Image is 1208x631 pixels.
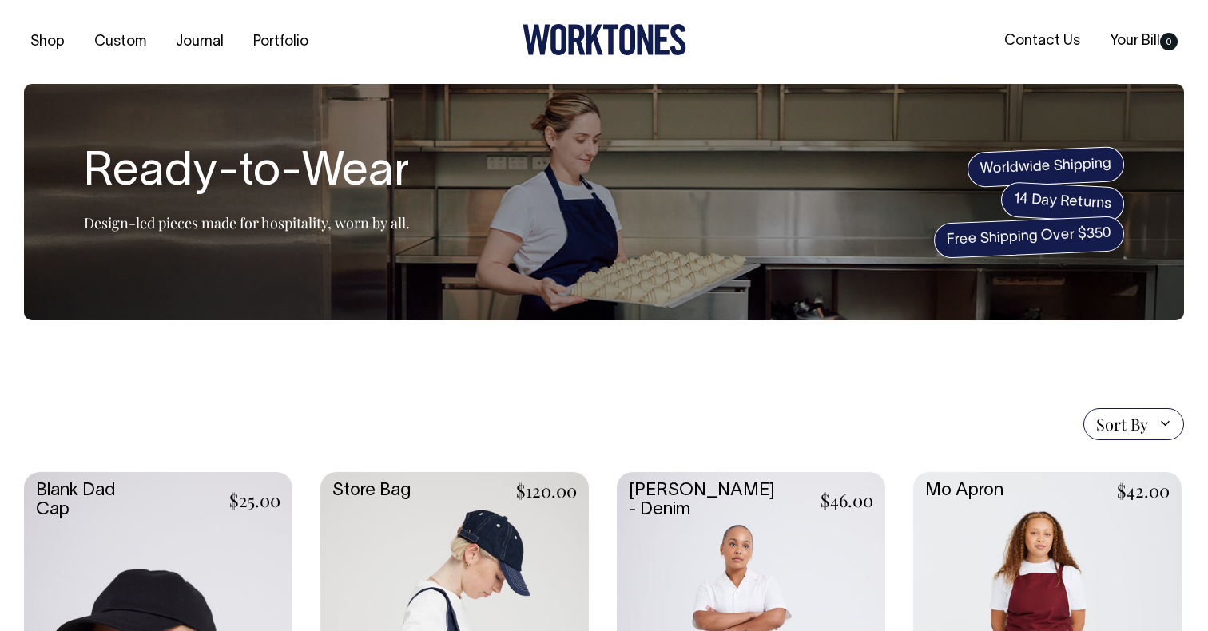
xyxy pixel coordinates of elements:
[1000,181,1125,223] span: 14 Day Returns
[84,148,410,199] h1: Ready-to-Wear
[933,216,1125,259] span: Free Shipping Over $350
[1096,415,1148,434] span: Sort By
[169,29,230,55] a: Journal
[84,213,410,232] p: Design-led pieces made for hospitality, worn by all.
[88,29,153,55] a: Custom
[1103,28,1184,54] a: Your Bill0
[24,29,71,55] a: Shop
[1160,33,1178,50] span: 0
[247,29,315,55] a: Portfolio
[998,28,1087,54] a: Contact Us
[967,146,1125,188] span: Worldwide Shipping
